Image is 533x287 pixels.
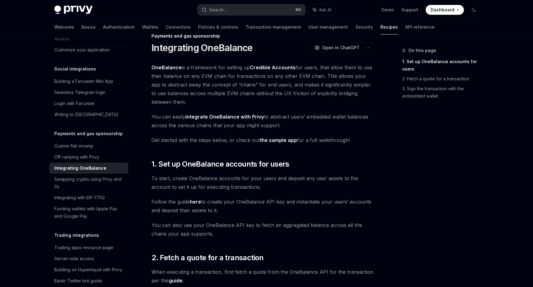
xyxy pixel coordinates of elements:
[54,65,96,73] h5: Social integrations
[49,98,128,109] a: Login with Farcaster
[311,42,363,53] button: Open in ChatGPT
[322,45,360,51] span: Open in ChatGPT
[49,264,128,275] a: Building on Hyperliquid with Privy
[151,42,253,53] h1: Integrating OneBalance
[151,159,289,169] span: 1. Set up OneBalance accounts for users
[54,205,125,220] div: Funding wallets with Apple Pay and Google Pay
[469,5,479,15] button: Toggle dark mode
[54,100,95,107] div: Login with Farcaster
[380,20,398,34] a: Recipes
[54,277,102,285] div: Bankr Twitter bot guide
[246,20,301,34] a: Transaction management
[49,109,128,120] a: Writing to [GEOGRAPHIC_DATA]
[260,137,297,143] a: the sample app
[151,64,182,71] a: OneBalance
[54,78,113,85] div: Building a Farcaster Mini App
[197,4,305,15] button: Search...⌘K
[190,199,201,205] a: here
[49,163,128,174] a: Integrating OneBalance
[49,242,128,253] a: Trading apps resource page
[402,57,484,74] a: 1. Set up OneBalance accounts for users
[54,164,106,172] div: Integrating OneBalance
[103,20,135,34] a: Authentication
[166,20,191,34] a: Connectors
[431,7,454,13] span: Dashboard
[402,74,484,84] a: 2. Fetch a quote for a transaction
[185,114,264,120] a: integrate OneBalance with Privy
[49,44,128,55] a: Customize your application
[382,7,394,13] a: Demo
[151,112,374,130] span: You can easily to abstract users’ embedded wallet balances across the various chains that your ap...
[49,203,128,222] a: Funding wallets with Apple Pay and Google Pay
[54,232,99,239] h5: Trading integrations
[355,20,373,34] a: Security
[49,152,128,163] a: Off-ramping with Privy
[54,153,99,161] div: Off-ramping with Privy
[54,194,105,201] div: Integrating with EIP-7702
[151,174,374,191] span: To start, create OneBalance accounts for your users and deposit any user assets to the account to...
[54,130,123,137] h5: Payments and gas sponsorship
[295,7,302,12] span: ⌘ K
[49,275,128,286] a: Bankr Twitter bot guide
[54,6,93,14] img: dark logo
[54,20,74,34] a: Welcome
[401,7,418,13] a: Support
[54,111,118,118] div: Writing to [GEOGRAPHIC_DATA]
[49,140,128,152] a: Custom fiat onramp
[250,64,295,71] a: Credible Accounts
[54,142,93,150] div: Custom fiat onramp
[54,266,122,273] div: Building on Hyperliquid with Privy
[54,255,94,262] div: Server-side access
[54,46,109,54] div: Customize your application
[151,33,374,39] div: Payments and gas sponsorship
[49,192,128,203] a: Integrating with EIP-7702
[319,7,331,13] span: Ask AI
[151,197,374,215] span: Follow the guide to create your OneBalance API key and instantiate your users’ accounts and depos...
[402,84,484,101] a: 3. Sign the transaction with the embedded wallet
[151,268,374,285] span: When executing a transaction, first fetch a quote from the OneBalance API for the transaction per...
[49,76,128,87] a: Building a Farcaster Mini App
[405,20,435,34] a: API reference
[426,5,464,15] a: Dashboard
[198,20,238,34] a: Policies & controls
[49,174,128,192] a: Swapping crypto using Privy and 0x
[54,89,105,96] div: Seamless Telegram login
[151,253,264,263] span: 2. Fetch a quote for a transaction
[308,20,348,34] a: User management
[54,176,125,190] div: Swapping crypto using Privy and 0x
[142,20,158,34] a: Wallets
[209,6,226,14] div: Search...
[169,277,183,284] a: guide
[81,20,96,34] a: Basics
[151,63,374,106] span: is a framework for setting up for users, that allow them to use their balance on any EVM chain fo...
[49,253,128,264] a: Server-side access
[54,244,113,251] div: Trading apps resource page
[408,47,436,54] span: On this page
[49,87,128,98] a: Seamless Telegram login
[308,4,336,15] button: Ask AI
[151,136,374,144] span: Get started with the steps below, or check out for a full walkthrough!
[151,221,374,238] span: You can also use your OneBalance API key to fetch an aggregated balance across all the chains you...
